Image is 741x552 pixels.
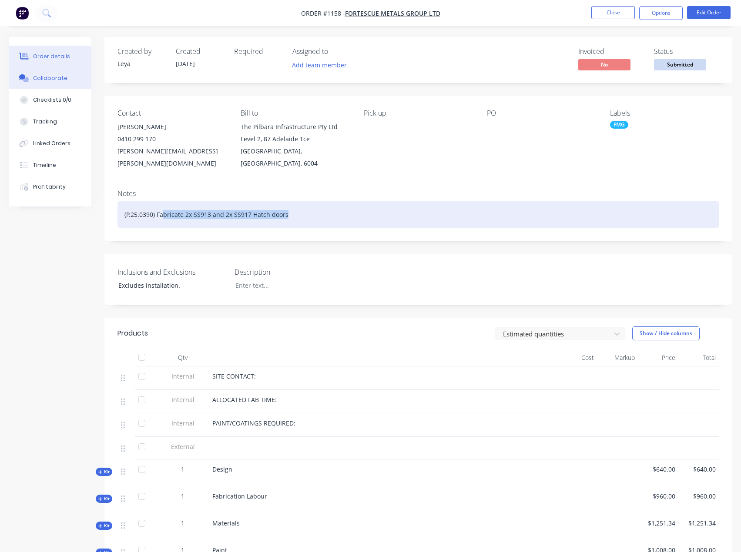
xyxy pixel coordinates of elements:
div: Excludes installation. [111,279,220,292]
div: FMG [610,121,628,129]
span: $960.00 [642,492,675,501]
div: The Pilbara Infrastructure Pty Ltd Level 2, 87 Adelaide Tce [241,121,350,145]
button: Linked Orders [9,133,91,154]
button: Timeline [9,154,91,176]
span: Internal [160,419,205,428]
span: $640.00 [642,465,675,474]
span: Kit [98,469,110,475]
span: Internal [160,395,205,404]
div: Tracking [33,118,57,126]
span: No [578,59,630,70]
span: 1 [181,492,184,501]
div: Status [654,47,719,56]
span: Design [212,465,232,473]
span: External [160,442,205,451]
span: Kit [98,495,110,502]
label: Inclusions and Exclusions [117,267,226,277]
div: 0410 299 170 [117,133,227,145]
button: Add team member [292,59,352,71]
div: Profitability [33,183,66,191]
span: Fabrication Labour [212,492,267,500]
div: Checklists 0/0 [33,96,71,104]
span: [DATE] [176,60,195,68]
div: Created by [117,47,165,56]
button: Edit Order [687,6,731,19]
div: Linked Orders [33,140,70,147]
span: Submitted [654,59,706,70]
button: Submitted [654,59,706,72]
a: FORTESCUE METALS GROUP LTD [345,9,440,17]
span: SITE CONTACT: [212,372,256,380]
div: Leya [117,59,165,68]
div: Cost [557,349,597,366]
button: Kit [96,495,112,503]
span: $1,251.34 [682,519,716,528]
button: Order details [9,46,91,67]
div: Created [176,47,224,56]
button: Show / Hide columns [632,326,700,340]
div: Invoiced [578,47,644,56]
div: [PERSON_NAME] [117,121,227,133]
div: [PERSON_NAME]0410 299 170[PERSON_NAME][EMAIL_ADDRESS][PERSON_NAME][DOMAIN_NAME] [117,121,227,170]
div: Pick up [364,109,473,117]
div: Qty [157,349,209,366]
button: Add team member [288,59,352,71]
span: $640.00 [682,465,716,474]
button: Checklists 0/0 [9,89,91,111]
button: Close [591,6,635,19]
div: Collaborate [33,74,67,82]
div: Required [234,47,282,56]
span: 1 [181,519,184,528]
div: [PERSON_NAME][EMAIL_ADDRESS][PERSON_NAME][DOMAIN_NAME] [117,145,227,170]
button: Profitability [9,176,91,198]
span: Kit [98,522,110,529]
span: Order #1158 - [301,9,345,17]
span: 1 [181,465,184,474]
div: PO [487,109,596,117]
span: Materials [212,519,240,527]
span: ALLOCATED FAB TIME: [212,396,277,404]
div: Products [117,328,148,339]
div: Timeline [33,161,56,169]
div: Order details [33,53,70,60]
button: Tracking [9,111,91,133]
div: Assigned to [292,47,379,56]
span: Internal [160,372,205,381]
span: $1,251.34 [642,519,675,528]
button: Options [639,6,683,20]
div: Price [638,349,679,366]
span: $960.00 [682,492,716,501]
div: [GEOGRAPHIC_DATA], [GEOGRAPHIC_DATA], 6004 [241,145,350,170]
img: Factory [16,7,29,20]
div: Bill to [241,109,350,117]
div: Total [679,349,719,366]
button: Kit [96,522,112,530]
span: PAINT/COATINGS REQUIRED: [212,419,295,427]
div: Contact [117,109,227,117]
div: (P.25.0390) Fabricate 2x SS913 and 2x SS917 Hatch doors [117,201,719,228]
label: Description [235,267,343,277]
div: Notes [117,190,719,198]
div: Labels [610,109,719,117]
button: Kit [96,468,112,476]
div: The Pilbara Infrastructure Pty Ltd Level 2, 87 Adelaide Tce[GEOGRAPHIC_DATA], [GEOGRAPHIC_DATA], ... [241,121,350,170]
button: Collaborate [9,67,91,89]
div: Markup [597,349,638,366]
